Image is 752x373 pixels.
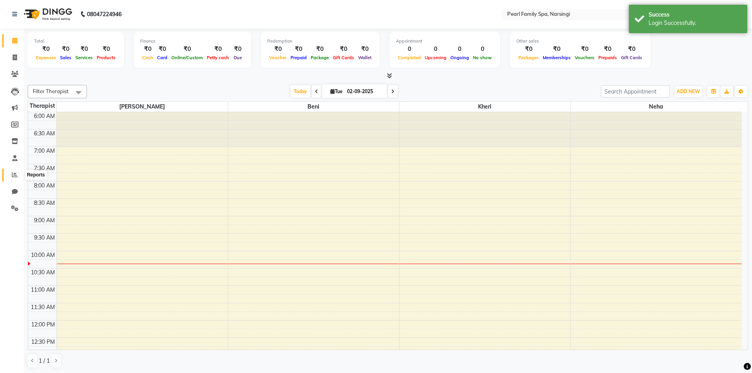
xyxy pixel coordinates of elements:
[516,45,541,54] div: ₹0
[155,45,169,54] div: ₹0
[57,102,228,112] span: [PERSON_NAME]
[29,268,56,277] div: 10:30 AM
[95,45,118,54] div: ₹0
[448,55,471,60] span: Ongoing
[231,45,245,54] div: ₹0
[140,45,155,54] div: ₹0
[448,45,471,54] div: 0
[73,45,95,54] div: ₹0
[396,55,423,60] span: Completed
[155,55,169,60] span: Card
[571,102,742,112] span: Neha
[32,216,56,225] div: 9:00 AM
[205,55,231,60] span: Petty cash
[29,303,56,311] div: 11:30 AM
[396,38,494,45] div: Appointment
[289,45,309,54] div: ₹0
[423,45,448,54] div: 0
[328,88,345,94] span: Tue
[309,55,331,60] span: Package
[140,55,155,60] span: Cash
[267,55,289,60] span: Voucher
[34,55,58,60] span: Expenses
[541,45,573,54] div: ₹0
[649,19,741,27] div: Login Successfully.
[399,102,570,112] span: Kheri
[619,55,644,60] span: Gift Cards
[309,45,331,54] div: ₹0
[619,45,644,54] div: ₹0
[169,55,205,60] span: Online/Custom
[345,86,384,97] input: 2025-09-02
[649,11,741,19] div: Success
[516,38,644,45] div: Other sales
[677,88,700,94] span: ADD NEW
[20,3,74,25] img: logo
[32,164,56,172] div: 7:30 AM
[25,170,47,180] div: Reports
[596,45,619,54] div: ₹0
[30,338,56,346] div: 12:30 PM
[596,55,619,60] span: Prepaids
[73,55,95,60] span: Services
[573,55,596,60] span: Vouchers
[573,45,596,54] div: ₹0
[29,251,56,259] div: 10:00 AM
[169,45,205,54] div: ₹0
[356,45,373,54] div: ₹0
[87,3,122,25] b: 08047224946
[58,55,73,60] span: Sales
[331,55,356,60] span: Gift Cards
[471,45,494,54] div: 0
[32,112,56,120] div: 6:00 AM
[267,38,373,45] div: Redemption
[32,182,56,190] div: 8:00 AM
[28,102,56,110] div: Therapist
[33,88,69,94] span: Filter Therapist
[601,85,670,97] input: Search Appointment
[32,147,56,155] div: 7:00 AM
[471,55,494,60] span: No show
[267,45,289,54] div: ₹0
[32,129,56,138] div: 6:30 AM
[34,45,58,54] div: ₹0
[396,45,423,54] div: 0
[675,86,702,97] button: ADD NEW
[32,199,56,207] div: 8:30 AM
[331,45,356,54] div: ₹0
[140,38,245,45] div: Finance
[32,234,56,242] div: 9:30 AM
[423,55,448,60] span: Upcoming
[289,55,309,60] span: Prepaid
[291,85,310,97] span: Today
[541,55,573,60] span: Memberships
[30,321,56,329] div: 12:00 PM
[232,55,244,60] span: Due
[39,357,50,365] span: 1 / 1
[228,102,399,112] span: beni
[356,55,373,60] span: Wallet
[95,55,118,60] span: Products
[516,55,541,60] span: Packages
[205,45,231,54] div: ₹0
[29,286,56,294] div: 11:00 AM
[58,45,73,54] div: ₹0
[34,38,118,45] div: Total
